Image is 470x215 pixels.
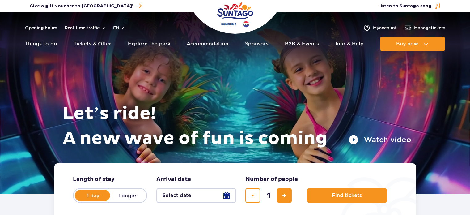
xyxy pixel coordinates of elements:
[156,176,191,183] span: Arrival date
[380,37,445,51] button: Buy now
[113,25,125,31] button: en
[404,24,445,32] a: Managetickets
[75,189,111,202] label: 1 day
[30,2,142,10] a: Give a gift voucher to [GEOGRAPHIC_DATA]!
[156,188,236,203] button: Select date
[277,188,292,203] button: add ticket
[30,3,133,9] span: Give a gift voucher to [GEOGRAPHIC_DATA]!
[373,25,397,31] span: My account
[25,25,57,31] a: Opening hours
[332,193,362,198] span: Find tickets
[414,25,445,31] span: Manage tickets
[378,3,441,9] button: Listen to Suntago song
[307,188,387,203] button: Find tickets
[65,25,106,30] button: Real-time traffic
[245,188,260,203] button: remove ticket
[73,176,115,183] span: Length of stay
[187,37,228,51] a: Accommodation
[378,3,431,9] span: Listen to Suntago song
[245,176,298,183] span: Number of people
[349,135,411,145] button: Watch video
[110,189,145,202] label: Longer
[128,37,170,51] a: Explore the park
[336,37,364,51] a: Info & Help
[25,37,57,51] a: Things to do
[261,188,276,203] input: number of tickets
[396,41,418,47] span: Buy now
[363,24,397,32] a: Myaccount
[74,37,111,51] a: Tickets & Offer
[63,101,411,151] h1: Let’s ride! A new wave of fun is coming
[285,37,319,51] a: B2B & Events
[245,37,269,51] a: Sponsors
